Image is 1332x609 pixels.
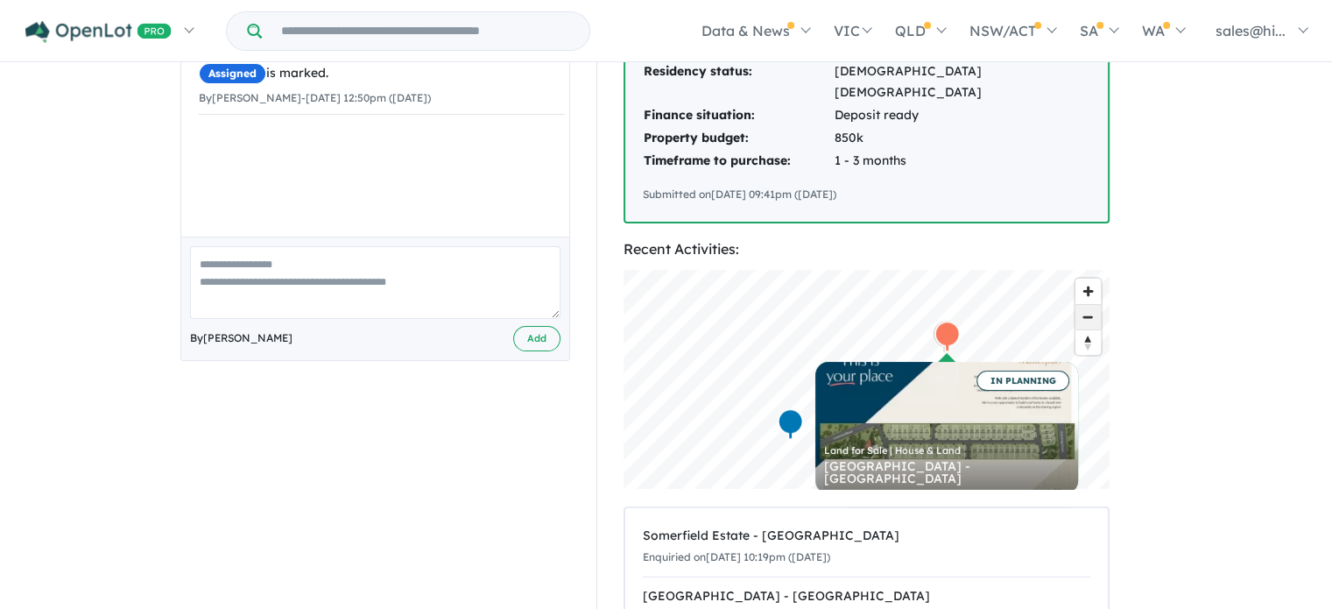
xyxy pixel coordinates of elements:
div: [GEOGRAPHIC_DATA] - [GEOGRAPHIC_DATA] [824,460,1069,485]
div: is marked. [199,63,565,84]
td: Finance situation: [643,104,834,127]
div: Map marker [933,321,959,353]
td: Residency status: [643,60,834,104]
td: [DEMOGRAPHIC_DATA] [DEMOGRAPHIC_DATA] [834,60,1090,104]
small: By [PERSON_NAME] - [DATE] 12:50pm ([DATE]) [199,91,431,104]
span: IN PLANNING [976,371,1069,391]
div: Somerfield Estate - [GEOGRAPHIC_DATA] [643,526,1090,547]
span: By [PERSON_NAME] [190,329,292,347]
div: [GEOGRAPHIC_DATA] - [GEOGRAPHIC_DATA] [643,586,1090,607]
img: Openlot PRO Logo White [25,21,172,43]
div: Recent Activities: [624,237,1110,261]
button: Add [513,326,560,351]
td: Timeframe to purchase: [643,150,834,173]
canvas: Map [624,270,1110,489]
span: Zoom out [1075,305,1101,329]
div: Land for Sale | House & Land [824,446,1069,456]
a: Somerfield Estate - [GEOGRAPHIC_DATA]Enquiried on[DATE] 10:19pm ([DATE]) [643,517,1090,577]
td: 850k [834,127,1090,150]
a: IN PLANNING Land for Sale | House & Land [GEOGRAPHIC_DATA] - [GEOGRAPHIC_DATA] [815,362,1078,493]
button: Zoom out [1075,304,1101,329]
div: Submitted on [DATE] 09:41pm ([DATE]) [643,186,1090,203]
small: Enquiried on [DATE] 10:19pm ([DATE]) [643,550,830,563]
input: Try estate name, suburb, builder or developer [265,12,586,50]
div: Map marker [934,321,960,353]
td: Deposit ready [834,104,1090,127]
td: Property budget: [643,127,834,150]
button: Zoom in [1075,279,1101,304]
span: Assigned [199,63,266,84]
td: 1 - 3 months [834,150,1090,173]
div: Map marker [777,408,803,441]
button: Reset bearing to north [1075,329,1101,355]
span: sales@hi... [1216,22,1286,39]
span: Reset bearing to north [1075,330,1101,355]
